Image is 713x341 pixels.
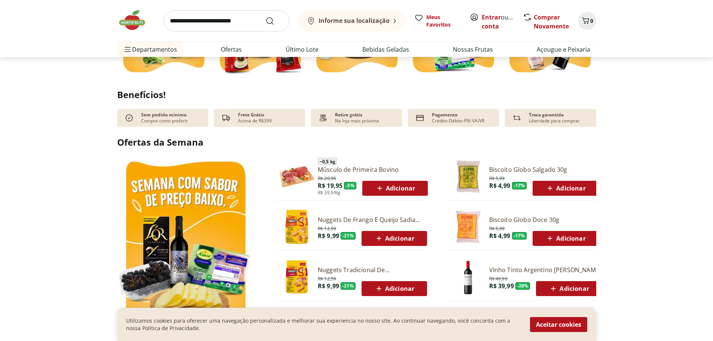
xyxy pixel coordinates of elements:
[362,231,427,246] button: Adicionar
[344,182,356,189] span: - 5 %
[375,184,415,193] span: Adicionar
[117,89,596,100] h2: Benefícios!
[534,13,569,30] a: Comprar Novamente
[533,181,598,196] button: Adicionar
[489,182,511,190] span: R$ 4,99
[141,112,186,118] p: Sem pedido mínimo
[265,16,283,25] button: Submit Search
[318,216,427,224] a: Nuggets De Frango E Queijo Sadia 300G
[450,209,486,245] img: Biscoito Globo Doce 30g
[286,45,319,54] a: Último Lote
[117,136,596,149] h2: Ofertas da Semana
[238,112,264,118] p: Frete Grátis
[126,317,521,332] p: Utilizamos cookies para oferecer uma navegação personalizada e melhorar sua experiencia no nosso ...
[117,155,254,337] img: Ver todos
[123,112,135,124] img: check
[318,266,427,274] a: Nuggets Tradicional De [PERSON_NAME] - 300G
[549,284,589,293] span: Adicionar
[536,281,601,296] button: Adicionar
[341,232,356,240] span: - 21 %
[537,45,590,54] a: Açougue e Peixaria
[319,16,390,25] b: Informe sua localização
[335,112,362,118] p: Retire grátis
[374,284,414,293] span: Adicionar
[482,13,523,30] a: Criar conta
[529,118,580,124] p: Liberdade para comprar
[489,174,505,182] span: R$ 5,99
[511,112,523,124] img: Devolução
[515,282,530,290] span: - 20 %
[578,12,596,30] button: Carrinho
[279,159,315,195] img: Músculo de Primeira Bovino
[533,231,598,246] button: Adicionar
[453,45,493,54] a: Nossas Frutas
[590,17,593,24] span: 0
[432,112,457,118] p: Pagamento
[414,112,426,124] img: card
[298,10,405,31] button: Informe sua localização
[362,181,428,196] button: Adicionar
[318,190,341,196] span: R$ 39,9/Kg
[450,259,486,295] img: Vinho Tinto Argentino Benjamin Malbec 750ml
[221,45,242,54] a: Ofertas
[529,112,564,118] p: Troca garantida
[318,182,342,190] span: R$ 19,95
[238,118,272,124] p: Acima de R$399
[489,224,505,232] span: R$ 5,99
[489,216,598,224] a: Biscoito Globo Doce 30g
[545,184,585,193] span: Adicionar
[318,232,339,240] span: R$ 9,99
[482,13,501,21] a: Entrar
[123,40,177,58] span: Departamentos
[489,165,598,174] a: Biscoito Globo Salgado 30g
[426,13,461,28] span: Meus Favoritos
[318,174,336,182] span: R$ 20,95
[141,118,188,124] p: Compre como preferir
[318,274,336,282] span: R$ 12,59
[335,118,379,124] p: Na loja mais próxima
[341,282,356,290] span: - 21 %
[362,281,427,296] button: Adicionar
[530,317,587,332] button: Aceitar cookies
[482,13,515,31] span: ou
[279,209,315,245] img: Nuggets de Frango e Queijo Sadia 300g
[414,13,461,28] a: Meus Favoritos
[318,158,337,165] span: ~ 0,5 kg
[164,10,289,31] input: search
[117,9,155,31] img: Hortifruti
[512,182,527,189] span: - 17 %
[374,234,414,243] span: Adicionar
[432,118,484,124] p: Crédito-Débito-PIX-VA/VR
[545,234,585,243] span: Adicionar
[512,232,527,240] span: - 17 %
[362,45,409,54] a: Bebidas Geladas
[318,165,428,174] a: Músculo de Primeira Bovino
[489,232,511,240] span: R$ 4,99
[318,282,339,290] span: R$ 9,99
[489,266,602,274] a: Vinho Tinto Argentino [PERSON_NAME] 750ml
[123,40,132,58] button: Menu
[450,159,486,195] img: Biscoito Globo Salgado 30g
[220,112,232,124] img: truck
[489,274,508,282] span: R$ 49,99
[489,282,514,290] span: R$ 39,99
[318,224,336,232] span: R$ 12,59
[317,112,329,124] img: payment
